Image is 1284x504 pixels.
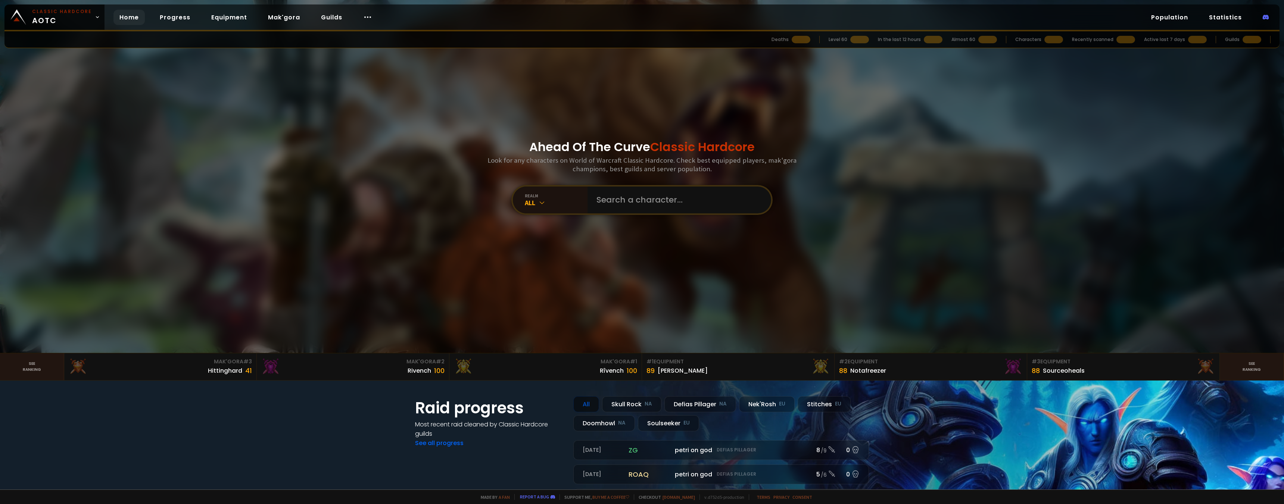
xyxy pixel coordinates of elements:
div: Characters [1015,36,1041,43]
div: Rivench [408,366,431,375]
span: Support me, [560,494,629,500]
a: Mak'Gora#3Hittinghard41 [64,353,257,380]
div: Rîvench [600,366,624,375]
a: Privacy [773,494,789,500]
div: 41 [245,366,252,376]
a: Consent [792,494,812,500]
small: NA [645,400,652,408]
div: In the last 12 hours [878,36,921,43]
a: Guilds [315,10,348,25]
a: Population [1145,10,1194,25]
span: # 2 [436,358,445,365]
div: Mak'Gora [261,358,445,366]
h1: Raid progress [415,396,564,420]
div: Recently scanned [1072,36,1113,43]
div: Sourceoheals [1043,366,1085,375]
a: Mak'gora [262,10,306,25]
a: [DATE]zgpetri on godDefias Pillager8 /90 [573,440,869,460]
div: Notafreezer [850,366,886,375]
a: Terms [757,494,770,500]
a: Seeranking [1220,353,1284,380]
span: # 2 [839,358,848,365]
div: Level 60 [829,36,847,43]
div: Equipment [646,358,830,366]
div: Almost 60 [951,36,975,43]
a: Equipment [205,10,253,25]
div: Nek'Rosh [739,396,795,412]
div: Equipment [839,358,1022,366]
span: # 1 [646,358,654,365]
div: 100 [434,366,445,376]
div: realm [525,193,588,198]
div: 100 [627,366,637,376]
div: Defias Pillager [664,396,736,412]
a: #2Equipment88Notafreezer [835,353,1027,380]
a: Progress [154,10,196,25]
div: Stitches [798,396,851,412]
div: 88 [839,366,847,376]
a: #1Equipment89[PERSON_NAME] [642,353,835,380]
div: All [573,396,599,412]
a: Classic HardcoreAOTC [4,4,105,30]
span: # 3 [1032,358,1040,365]
span: Classic Hardcore [650,138,755,155]
span: # 1 [630,358,637,365]
div: Skull Rock [602,396,661,412]
div: Hittinghard [208,366,242,375]
div: 88 [1032,366,1040,376]
a: Mak'Gora#1Rîvench100 [449,353,642,380]
a: [DATE]roaqpetri on godDefias Pillager5 /60 [573,464,869,484]
small: NA [719,400,727,408]
small: EU [779,400,785,408]
a: a fan [499,494,510,500]
div: Doomhowl [573,415,635,431]
div: Mak'Gora [69,358,252,366]
small: NA [618,419,626,427]
div: Equipment [1032,358,1215,366]
h3: Look for any characters on World of Warcraft Classic Hardcore. Check best equipped players, mak'g... [484,156,800,173]
a: See all progress [415,439,464,447]
div: [PERSON_NAME] [658,366,708,375]
div: 89 [646,366,655,376]
a: Report a bug [520,494,549,500]
div: Active last 7 days [1144,36,1185,43]
h4: Most recent raid cleaned by Classic Hardcore guilds [415,420,564,438]
span: Made by [476,494,510,500]
small: EU [683,419,690,427]
a: Statistics [1203,10,1248,25]
input: Search a character... [592,187,762,213]
a: Home [113,10,145,25]
span: v. d752d5 - production [699,494,744,500]
span: AOTC [32,8,92,26]
span: Checkout [634,494,695,500]
a: Mak'Gora#2Rivench100 [257,353,449,380]
div: Soulseeker [638,415,699,431]
small: Classic Hardcore [32,8,92,15]
a: Buy me a coffee [592,494,629,500]
small: EU [835,400,841,408]
a: [DOMAIN_NAME] [663,494,695,500]
div: Mak'Gora [454,358,637,366]
div: All [525,198,588,207]
div: Guilds [1225,36,1240,43]
div: Deaths [772,36,789,43]
a: #3Equipment88Sourceoheals [1027,353,1220,380]
h1: Ahead Of The Curve [529,138,755,156]
span: # 3 [243,358,252,365]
